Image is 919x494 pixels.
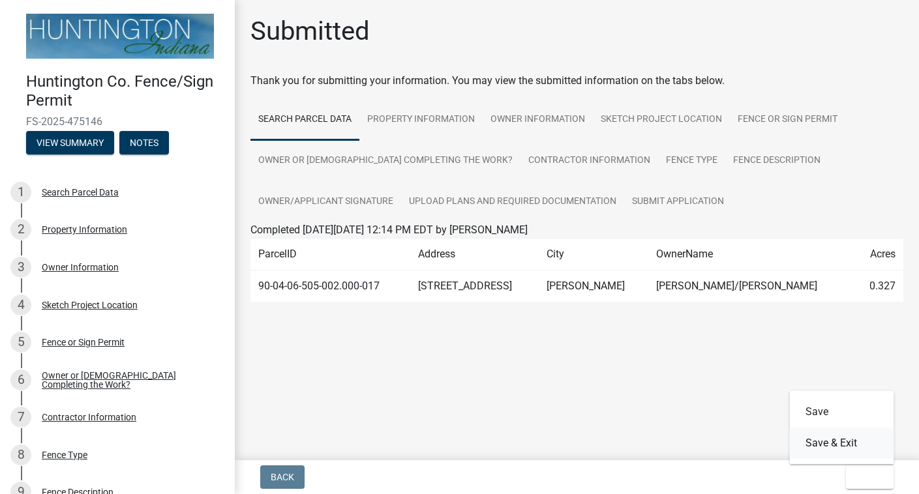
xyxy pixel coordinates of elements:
[483,99,593,141] a: Owner Information
[730,99,845,141] a: Fence or Sign Permit
[593,99,730,141] a: Sketch Project Location
[410,239,538,270] td: Address
[42,338,125,347] div: Fence or Sign Permit
[846,465,894,489] button: Exit
[250,16,370,47] h1: Submitted
[26,14,214,59] img: Huntington County, Indiana
[42,188,119,197] div: Search Parcel Data
[250,140,520,182] a: Owner or [DEMOGRAPHIC_DATA] Completing the Work?
[42,413,136,422] div: Contractor Information
[854,239,903,270] td: Acres
[42,300,138,310] div: Sketch Project Location
[790,428,894,459] button: Save & Exit
[42,225,127,234] div: Property Information
[790,391,894,464] div: Exit
[10,219,31,240] div: 2
[10,370,31,390] div: 6
[10,257,31,278] div: 3
[250,181,401,223] a: Owner/Applicant Signature
[26,131,114,154] button: View Summary
[359,99,483,141] a: Property Information
[10,407,31,428] div: 7
[42,371,214,389] div: Owner or [DEMOGRAPHIC_DATA] Completing the Work?
[119,131,169,154] button: Notes
[26,115,209,128] span: FS-2025-475146
[250,270,410,302] td: 90-04-06-505-002.000-017
[401,181,624,223] a: Upload Plans and Required Documentation
[260,465,305,489] button: Back
[856,472,875,482] span: Exit
[539,270,648,302] td: [PERSON_NAME]
[10,332,31,353] div: 5
[250,73,903,89] div: Thank you for submitting your information. You may view the submitted information on the tabs below.
[854,270,903,302] td: 0.327
[119,138,169,149] wm-modal-confirm: Notes
[410,270,538,302] td: [STREET_ADDRESS]
[658,140,725,182] a: Fence Type
[539,239,648,270] td: City
[790,396,894,428] button: Save
[624,181,732,223] a: Submit Application
[42,263,119,272] div: Owner Information
[271,472,294,482] span: Back
[42,450,87,459] div: Fence Type
[648,270,855,302] td: [PERSON_NAME]/[PERSON_NAME]
[10,295,31,315] div: 4
[10,444,31,465] div: 8
[10,182,31,203] div: 1
[250,239,410,270] td: ParcelID
[250,224,528,236] span: Completed [DATE][DATE] 12:14 PM EDT by [PERSON_NAME]
[26,138,114,149] wm-modal-confirm: Summary
[26,72,224,110] h4: Huntington Co. Fence/Sign Permit
[250,99,359,141] a: Search Parcel Data
[725,140,828,182] a: Fence Description
[520,140,658,182] a: Contractor Information
[648,239,855,270] td: OwnerName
